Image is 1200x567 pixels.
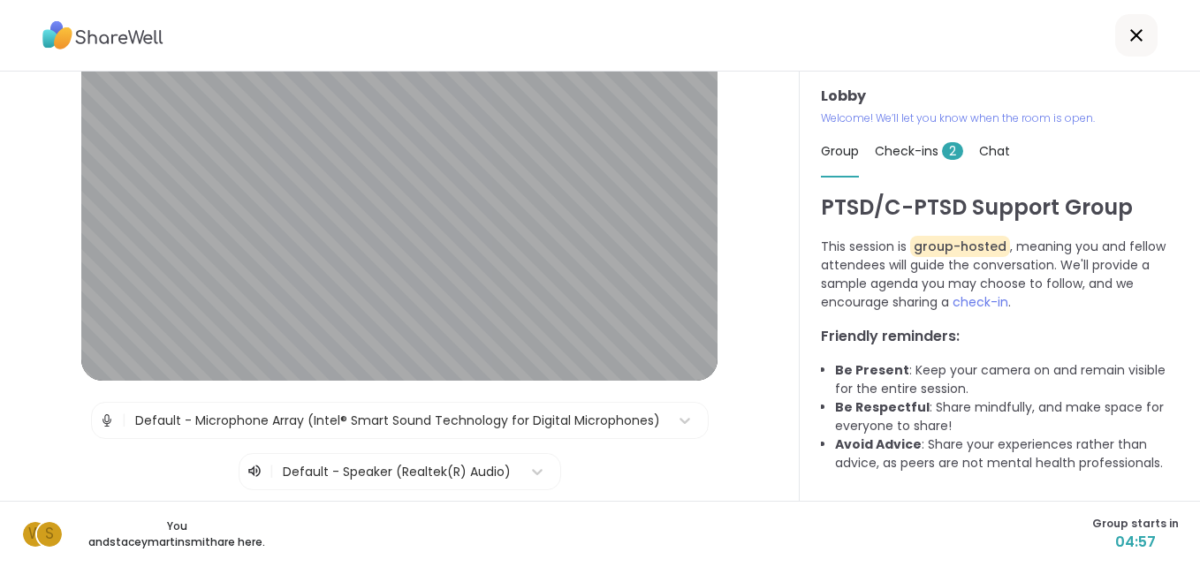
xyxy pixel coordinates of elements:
h1: PTSD/C-PTSD Support Group [821,192,1179,223]
span: Chat [979,142,1010,160]
span: check-in [953,293,1008,311]
b: Be Respectful [835,398,930,416]
p: You and staceymartinsmith are here. [78,518,276,550]
span: Group [821,142,859,160]
b: Be Present [835,361,909,379]
p: This session is , meaning you and fellow attendees will guide the conversation. We'll provide a s... [821,238,1179,312]
span: 2 [942,142,963,160]
h3: Friendly reminders: [821,326,1179,347]
img: Microphone [99,403,115,438]
li: : Keep your camera on and remain visible for the entire session. [835,361,1179,398]
span: | [122,403,126,438]
span: s [45,523,54,546]
span: group-hosted [910,236,1010,257]
p: Welcome! We’ll let you know when the room is open. [821,110,1179,126]
img: ShareWell Logo [42,15,163,56]
div: Default - Microphone Array (Intel® Smart Sound Technology for Digital Microphones) [135,412,660,430]
h3: Lobby [821,86,1179,107]
span: W [28,523,43,546]
li: : Share mindfully, and make space for everyone to share! [835,398,1179,435]
li: : Share your experiences rather than advice, as peers are not mental health professionals. [835,435,1179,472]
span: 04:57 [1092,532,1179,553]
span: Check-ins [875,142,963,160]
span: | [270,461,274,482]
b: Avoid Advice [835,435,922,453]
span: Group starts in [1092,516,1179,532]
